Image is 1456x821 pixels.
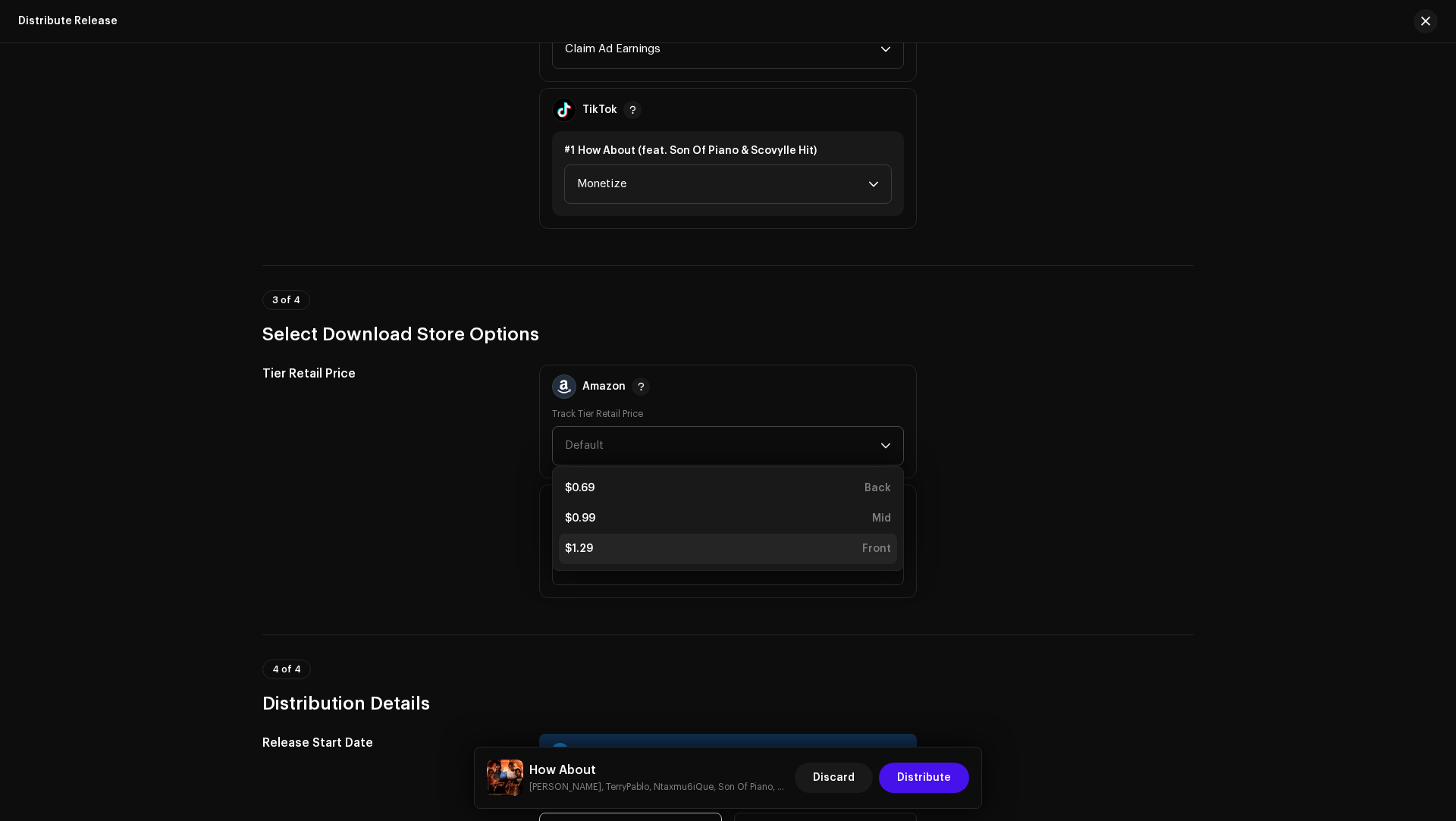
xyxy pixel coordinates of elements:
div: dropdown trigger [880,427,891,465]
img: 2171df29-80d2-40cd-ba2c-59d6db3aea7a [487,760,523,796]
h5: Tier Retail Price [262,365,515,383]
div: Back [864,481,891,496]
h5: Release Start Date [262,734,515,752]
div: $1.29 [565,541,593,556]
div: TikTok [582,104,617,116]
li: [object Object] [559,534,897,564]
small: How About [529,779,789,794]
button: Distribute [879,763,969,793]
span: Default [565,427,880,465]
div: $0.69 [565,481,595,496]
span: 3 of 4 [272,296,300,305]
li: [object Object] [559,503,897,534]
h3: Distribution Details [262,691,1194,716]
div: Distribute Release [18,15,118,27]
h3: Select Download Store Options [262,322,1194,346]
div: Front [862,541,891,556]
div: Amazon [582,381,626,393]
span: Distribute [897,763,951,793]
ul: Option List [553,467,903,570]
div: #1 How About (feat. Son Of Piano & Scovylle Hit) [564,143,892,158]
div: dropdown trigger [880,30,891,68]
span: Monetize [577,165,868,203]
div: Mid [872,511,891,526]
div: dropdown trigger [868,165,879,203]
span: Claim Ad Earnings [565,30,880,68]
div: $0.99 [565,511,595,526]
span: Discard [813,763,855,793]
li: [object Object] [559,473,897,503]
h5: How About [529,761,789,779]
span: 4 of 4 [272,665,301,674]
span: Default [565,440,604,451]
div: How long does distribution take? Find out . [582,743,905,761]
button: Discard [795,763,873,793]
label: Track Tier Retail Price [552,408,643,420]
